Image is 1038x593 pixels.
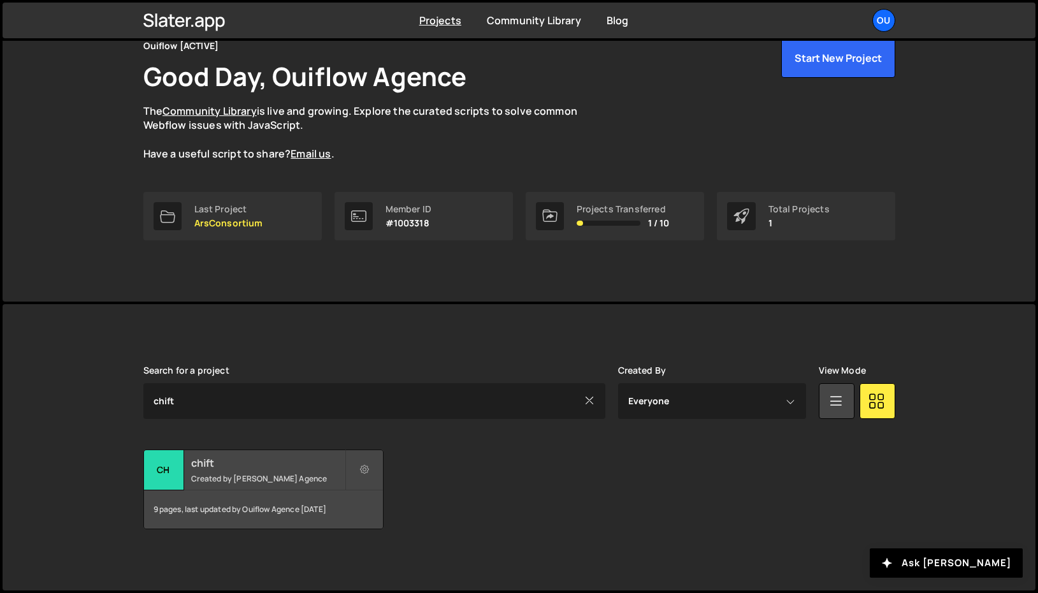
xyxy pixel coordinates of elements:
h2: chift [191,456,345,470]
p: The is live and growing. Explore the curated scripts to solve common Webflow issues with JavaScri... [143,104,602,161]
button: Ask [PERSON_NAME] [870,548,1023,578]
span: 1 / 10 [648,218,670,228]
label: View Mode [819,365,866,376]
a: Ou [872,9,895,32]
a: ch chift Created by [PERSON_NAME] Agence 9 pages, last updated by Ouiflow Agence [DATE] [143,450,384,529]
div: Total Projects [768,204,830,214]
button: Start New Project [781,38,895,78]
div: ch [144,450,184,490]
a: Blog [607,13,629,27]
h1: Good Day, Ouiflow Agence [143,59,467,94]
p: ArsConsortium [194,218,263,228]
div: Last Project [194,204,263,214]
div: Projects Transferred [577,204,670,214]
a: Projects [419,13,461,27]
label: Search for a project [143,365,229,376]
div: Ouiflow [ACTIVE] [143,38,219,54]
input: Type your project... [143,383,605,419]
p: 1 [768,218,830,228]
div: Member ID [386,204,431,214]
label: Created By [618,365,667,376]
a: Last Project ArsConsortium [143,192,322,240]
a: Email us [291,147,331,161]
a: Community Library [487,13,581,27]
div: 9 pages, last updated by Ouiflow Agence [DATE] [144,490,383,529]
a: Community Library [162,104,257,118]
p: #1003318 [386,218,431,228]
small: Created by [PERSON_NAME] Agence [191,473,345,484]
